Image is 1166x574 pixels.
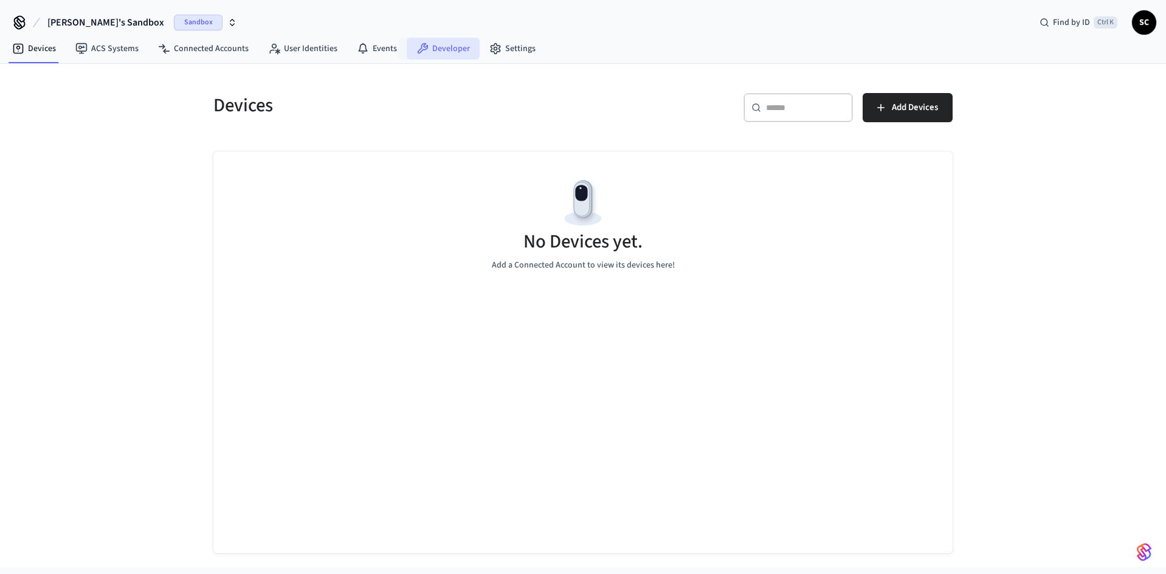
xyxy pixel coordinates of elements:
[66,38,148,60] a: ACS Systems
[347,38,407,60] a: Events
[47,15,164,30] span: [PERSON_NAME]'s Sandbox
[1132,10,1156,35] button: SC
[148,38,258,60] a: Connected Accounts
[2,38,66,60] a: Devices
[523,229,643,254] h5: No Devices yet.
[892,100,938,116] span: Add Devices
[1133,12,1155,33] span: SC
[174,15,223,30] span: Sandbox
[863,93,953,122] button: Add Devices
[213,93,576,118] h5: Devices
[258,38,347,60] a: User Identities
[1030,12,1127,33] div: Find by IDCtrl K
[556,176,610,230] img: Devices Empty State
[492,259,675,272] p: Add a Connected Account to view its devices here!
[1094,16,1117,29] span: Ctrl K
[407,38,480,60] a: Developer
[480,38,545,60] a: Settings
[1137,542,1151,562] img: SeamLogoGradient.69752ec5.svg
[1053,16,1090,29] span: Find by ID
